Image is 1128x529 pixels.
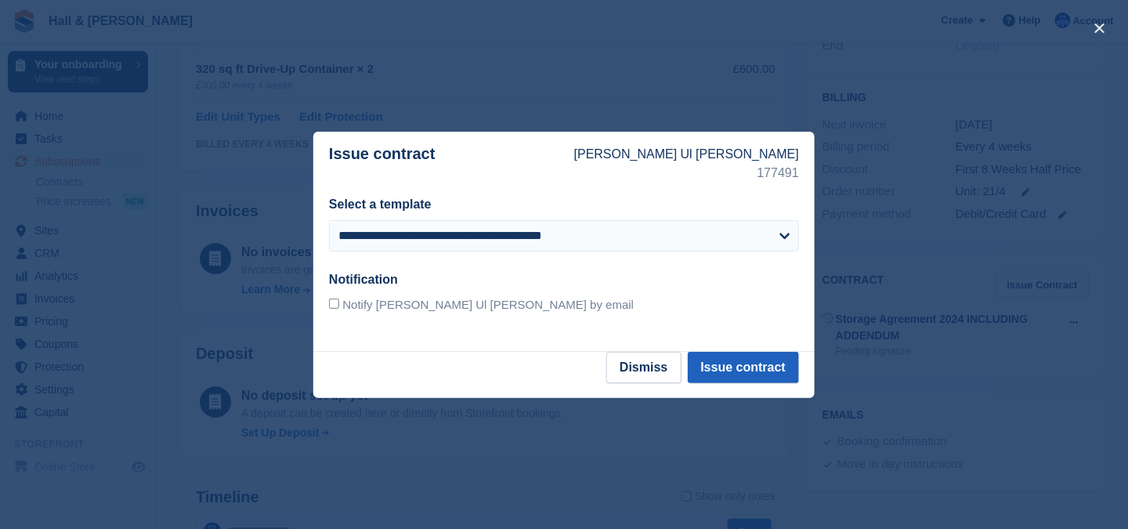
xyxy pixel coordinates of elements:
button: Dismiss [606,352,681,383]
p: 177491 [574,164,799,183]
button: Issue contract [688,352,799,383]
button: close [1087,16,1112,41]
input: Notify [PERSON_NAME] Ul [PERSON_NAME] by email [329,299,339,309]
p: [PERSON_NAME] Ul [PERSON_NAME] [574,145,799,164]
label: Notification [329,273,398,286]
label: Select a template [329,197,432,211]
p: Issue contract [329,145,574,183]
span: Notify [PERSON_NAME] Ul [PERSON_NAME] by email [342,298,634,311]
